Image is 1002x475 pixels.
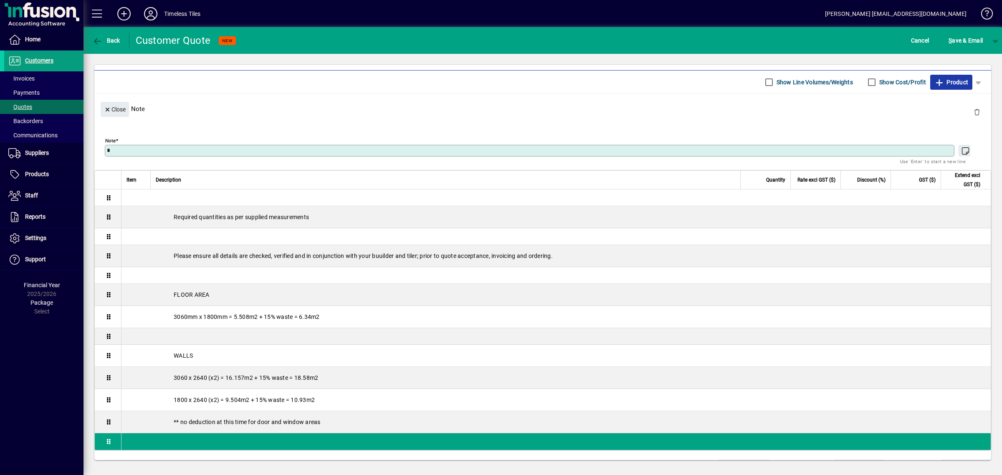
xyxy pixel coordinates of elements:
[949,34,983,47] span: ave & Email
[104,103,126,116] span: Close
[934,76,968,89] span: Product
[8,89,40,96] span: Payments
[834,460,884,470] td: 0.00
[90,33,122,48] button: Back
[967,102,987,122] button: Delete
[24,282,60,288] span: Financial Year
[776,460,834,470] td: Freight (excl GST)
[8,75,35,82] span: Invoices
[164,7,200,20] div: Timeless Tiles
[8,118,43,124] span: Backorders
[4,86,83,100] a: Payments
[669,460,719,470] td: Total Volume
[25,235,46,241] span: Settings
[4,143,83,164] a: Suppliers
[99,105,131,113] app-page-header-button: Close
[136,34,211,47] div: Customer Quote
[121,345,991,366] div: WALLS
[944,33,987,48] button: Save & Email
[105,138,116,144] mat-label: Note
[919,175,936,184] span: GST ($)
[25,256,46,263] span: Support
[121,284,991,306] div: FLOOR AREA
[25,36,40,43] span: Home
[25,149,49,156] span: Suppliers
[25,57,53,64] span: Customers
[941,460,991,470] td: 0.00
[4,185,83,206] a: Staff
[121,411,991,433] div: ** no deduction at this time for door and window areas
[4,71,83,86] a: Invoices
[4,228,83,249] a: Settings
[900,157,966,166] mat-hint: Use 'Enter' to start a new line
[766,175,785,184] span: Quantity
[8,132,58,139] span: Communications
[878,78,926,86] label: Show Cost/Profit
[101,102,129,117] button: Close
[891,460,941,470] td: GST exclusive
[797,175,835,184] span: Rate excl GST ($)
[4,100,83,114] a: Quotes
[949,37,952,44] span: S
[222,38,233,43] span: NEW
[911,34,929,47] span: Cancel
[25,171,49,177] span: Products
[127,175,137,184] span: Item
[930,75,972,90] button: Product
[92,37,120,44] span: Back
[719,460,769,470] td: 0.0000 M³
[975,2,992,29] a: Knowledge Base
[4,249,83,270] a: Support
[121,306,991,328] div: 3060mm x 1800mm = 5.508m2 + 15% waste = 6.34m2
[30,299,53,306] span: Package
[8,104,32,110] span: Quotes
[94,93,991,124] div: Note
[121,206,991,228] div: Required quantities as per supplied measurements
[4,164,83,185] a: Products
[25,192,38,199] span: Staff
[967,108,987,116] app-page-header-button: Delete
[111,6,137,21] button: Add
[121,245,991,267] div: Please ensure all details are checked, verified and in conjunction with your buuilder and tiler; ...
[83,33,129,48] app-page-header-button: Back
[946,171,980,189] span: Extend excl GST ($)
[775,78,853,86] label: Show Line Volumes/Weights
[121,389,991,411] div: 1800 x 2640 (x2) = 9.504m2 + 15% waste = 10.93m2
[4,114,83,128] a: Backorders
[909,33,931,48] button: Cancel
[825,7,967,20] div: [PERSON_NAME] [EMAIL_ADDRESS][DOMAIN_NAME]
[4,29,83,50] a: Home
[25,213,46,220] span: Reports
[4,128,83,142] a: Communications
[156,175,181,184] span: Description
[4,207,83,227] a: Reports
[121,367,991,389] div: 3060 x 2640 (x2) = 16.157m2 + 15% waste = 18.58m2
[137,6,164,21] button: Profile
[857,175,886,184] span: Discount (%)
